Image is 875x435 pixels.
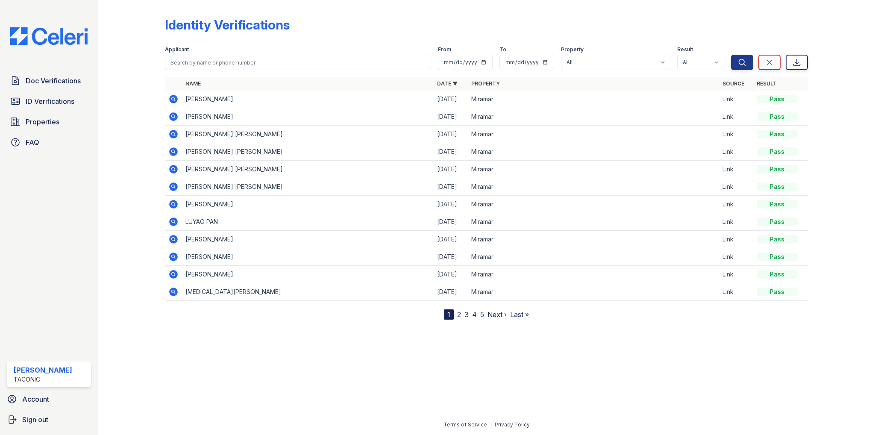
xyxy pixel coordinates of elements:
[434,266,468,283] td: [DATE]
[719,178,753,196] td: Link
[468,143,719,161] td: Miramar
[434,283,468,301] td: [DATE]
[7,134,91,151] a: FAQ
[457,310,461,319] a: 2
[14,375,72,384] div: Taconic
[464,310,469,319] a: 3
[757,235,798,244] div: Pass
[165,55,431,70] input: Search by name or phone number
[468,196,719,213] td: Miramar
[443,421,487,428] a: Terms of Service
[719,283,753,301] td: Link
[182,108,433,126] td: [PERSON_NAME]
[757,288,798,296] div: Pass
[468,283,719,301] td: Miramar
[677,46,693,53] label: Result
[438,46,451,53] label: From
[7,72,91,89] a: Doc Verifications
[26,117,59,127] span: Properties
[434,196,468,213] td: [DATE]
[468,266,719,283] td: Miramar
[434,126,468,143] td: [DATE]
[719,231,753,248] td: Link
[757,130,798,138] div: Pass
[471,80,500,87] a: Property
[468,178,719,196] td: Miramar
[495,421,530,428] a: Privacy Policy
[3,27,94,45] img: CE_Logo_Blue-a8612792a0a2168367f1c8372b55b34899dd931a85d93a1a3d3e32e68fde9ad4.png
[757,270,798,279] div: Pass
[434,143,468,161] td: [DATE]
[434,91,468,108] td: [DATE]
[185,80,201,87] a: Name
[444,309,454,320] div: 1
[719,126,753,143] td: Link
[182,266,433,283] td: [PERSON_NAME]
[182,283,433,301] td: [MEDICAL_DATA][PERSON_NAME]
[468,213,719,231] td: Miramar
[22,394,49,404] span: Account
[182,196,433,213] td: [PERSON_NAME]
[468,91,719,108] td: Miramar
[182,91,433,108] td: [PERSON_NAME]
[480,310,484,319] a: 5
[26,137,39,147] span: FAQ
[26,76,81,86] span: Doc Verifications
[182,213,433,231] td: LUYAO PAN
[757,147,798,156] div: Pass
[22,414,48,425] span: Sign out
[7,93,91,110] a: ID Verifications
[434,231,468,248] td: [DATE]
[719,248,753,266] td: Link
[487,310,507,319] a: Next ›
[182,248,433,266] td: [PERSON_NAME]
[468,248,719,266] td: Miramar
[757,253,798,261] div: Pass
[468,161,719,178] td: Miramar
[757,112,798,121] div: Pass
[757,80,777,87] a: Result
[468,108,719,126] td: Miramar
[3,391,94,408] a: Account
[757,217,798,226] div: Pass
[757,182,798,191] div: Pass
[14,365,72,375] div: [PERSON_NAME]
[719,143,753,161] td: Link
[468,231,719,248] td: Miramar
[182,143,433,161] td: [PERSON_NAME] [PERSON_NAME]
[490,421,492,428] div: |
[182,231,433,248] td: [PERSON_NAME]
[182,161,433,178] td: [PERSON_NAME] [PERSON_NAME]
[434,213,468,231] td: [DATE]
[434,248,468,266] td: [DATE]
[719,161,753,178] td: Link
[719,91,753,108] td: Link
[26,96,74,106] span: ID Verifications
[719,213,753,231] td: Link
[182,178,433,196] td: [PERSON_NAME] [PERSON_NAME]
[7,113,91,130] a: Properties
[510,310,529,319] a: Last »
[499,46,506,53] label: To
[719,196,753,213] td: Link
[757,95,798,103] div: Pass
[468,126,719,143] td: Miramar
[434,161,468,178] td: [DATE]
[182,126,433,143] td: [PERSON_NAME] [PERSON_NAME]
[434,108,468,126] td: [DATE]
[434,178,468,196] td: [DATE]
[719,266,753,283] td: Link
[561,46,584,53] label: Property
[757,200,798,209] div: Pass
[757,165,798,173] div: Pass
[165,46,189,53] label: Applicant
[722,80,744,87] a: Source
[719,108,753,126] td: Link
[437,80,458,87] a: Date ▼
[472,310,477,319] a: 4
[3,411,94,428] a: Sign out
[165,17,290,32] div: Identity Verifications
